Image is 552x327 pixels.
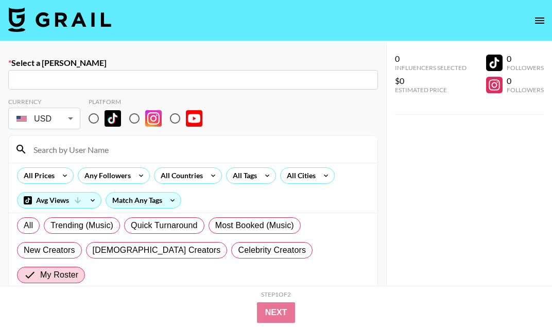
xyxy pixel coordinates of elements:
div: USD [10,110,78,128]
button: Next [257,302,296,323]
img: TikTok [105,110,121,127]
div: Followers [507,86,544,94]
div: All Countries [154,168,205,183]
img: YouTube [186,110,202,127]
div: All Prices [18,168,57,183]
div: Followers [507,64,544,72]
div: 0 [507,76,544,86]
div: Any Followers [78,168,133,183]
div: Platform [89,98,211,106]
button: open drawer [529,10,550,31]
div: 0 [507,54,544,64]
img: Grail Talent [8,7,111,32]
span: Most Booked (Music) [215,219,294,232]
span: Trending (Music) [50,219,113,232]
label: Select a [PERSON_NAME] [8,58,378,68]
div: Currency [8,98,80,106]
div: $0 [395,76,467,86]
div: Influencers Selected [395,64,467,72]
span: My Roster [40,269,78,281]
span: Quick Turnaround [131,219,198,232]
div: Match Any Tags [106,193,181,208]
img: Instagram [145,110,162,127]
input: Search by User Name [27,141,371,158]
span: New Creators [24,244,75,256]
div: 0 [395,54,467,64]
div: All Cities [281,168,318,183]
span: All [24,219,33,232]
div: Avg Views [18,193,101,208]
div: Step 1 of 2 [261,290,291,298]
span: [DEMOGRAPHIC_DATA] Creators [93,244,221,256]
span: Celebrity Creators [238,244,306,256]
div: All Tags [227,168,259,183]
div: Estimated Price [395,86,467,94]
